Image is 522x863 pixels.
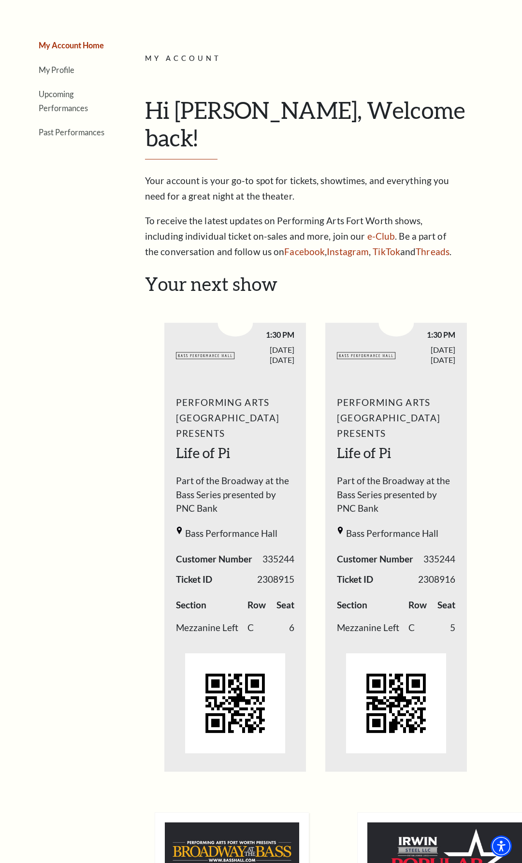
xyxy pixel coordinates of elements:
[418,573,455,587] span: 2308916
[396,330,456,340] span: 1:30 PM
[337,444,456,463] h2: Life of Pi
[39,41,104,50] a: My Account Home
[325,300,467,772] li: 2 / 2
[435,617,456,640] td: 5
[257,573,294,587] span: 2308915
[185,527,277,541] span: Bass Performance Hall
[327,246,369,257] a: Instagram - open in a new tab
[416,246,449,257] a: Threads - open in a new tab
[247,598,266,612] label: Row
[39,89,88,113] a: Upcoming Performances
[400,246,416,257] span: and
[39,128,104,137] a: Past Performances
[145,54,221,62] span: My Account
[276,598,294,612] label: Seat
[39,65,74,74] a: My Profile
[337,552,413,566] span: Customer Number
[235,345,295,365] span: [DATE] [DATE]
[337,573,373,587] span: Ticket ID
[373,246,400,257] a: TikTok - open in a new tab
[337,598,367,612] label: Section
[176,617,247,640] td: Mezzanine Left
[164,300,306,772] li: 1 / 2
[284,246,325,257] a: Facebook - open in a new tab
[337,474,456,520] span: Part of the Broadway at the Bass Series presented by PNC Bank
[346,527,438,541] span: Bass Performance Hall
[176,395,295,441] span: Performing Arts [GEOGRAPHIC_DATA] Presents
[423,552,455,566] span: 335244
[247,617,274,640] td: C
[145,173,459,204] p: Your account is your go-to spot for tickets, showtimes, and everything you need for a great night...
[491,835,512,857] div: Accessibility Menu
[437,598,455,612] label: Seat
[337,395,456,441] span: Performing Arts [GEOGRAPHIC_DATA] Presents
[337,617,408,640] td: Mezzanine Left
[145,273,505,295] h2: Your next show
[408,598,427,612] label: Row
[367,230,395,242] a: e-Club
[396,345,456,365] span: [DATE] [DATE]
[176,598,206,612] label: Section
[176,474,295,520] span: Part of the Broadway at the Bass Series presented by PNC Bank
[176,552,252,566] span: Customer Number
[176,444,295,463] h2: Life of Pi
[408,617,435,640] td: C
[145,96,505,159] h1: Hi [PERSON_NAME], Welcome back!
[176,573,212,587] span: Ticket ID
[274,617,295,640] td: 6
[262,552,294,566] span: 335244
[145,213,459,259] p: To receive the latest updates on Performing Arts Fort Worth shows, including individual ticket on...
[235,330,295,340] span: 1:30 PM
